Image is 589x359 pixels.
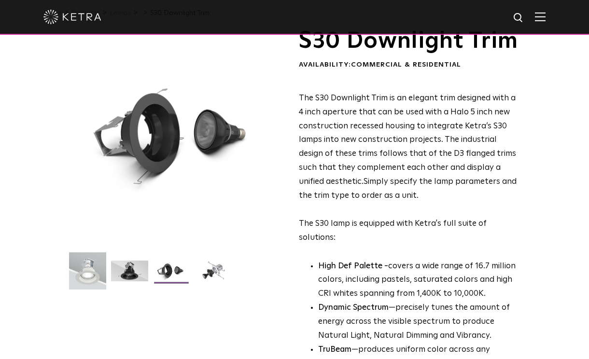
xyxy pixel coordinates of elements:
strong: High Def Palette - [318,262,388,270]
img: S30 Halo Downlight_Exploded_Black [195,261,232,289]
span: Simply specify the lamp parameters and the trim type to order as a unit.​ [299,178,517,200]
img: ketra-logo-2019-white [43,10,101,24]
h1: S30 Downlight Trim [299,29,519,53]
img: S30 Halo Downlight_Table Top_Black [153,261,190,289]
div: Availability: [299,60,519,70]
strong: TruBeam [318,345,351,354]
img: search icon [513,12,525,24]
img: Hamburger%20Nav.svg [535,12,546,21]
strong: Dynamic Spectrum [318,304,389,312]
img: S30-DownlightTrim-2021-Web-Square [69,252,106,297]
span: Commercial & Residential [351,61,461,68]
li: —precisely tunes the amount of energy across the visible spectrum to produce Natural Light, Natur... [318,301,519,343]
p: covers a wide range of 16.7 million colors, including pastels, saturated colors and high CRI whit... [318,260,519,302]
span: The S30 Downlight Trim is an elegant trim designed with a 4 inch aperture that can be used with a... [299,94,516,186]
img: S30 Halo Downlight_Hero_Black_Gradient [111,261,148,289]
p: The S30 lamp is equipped with Ketra's full suite of solutions: [299,92,519,245]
